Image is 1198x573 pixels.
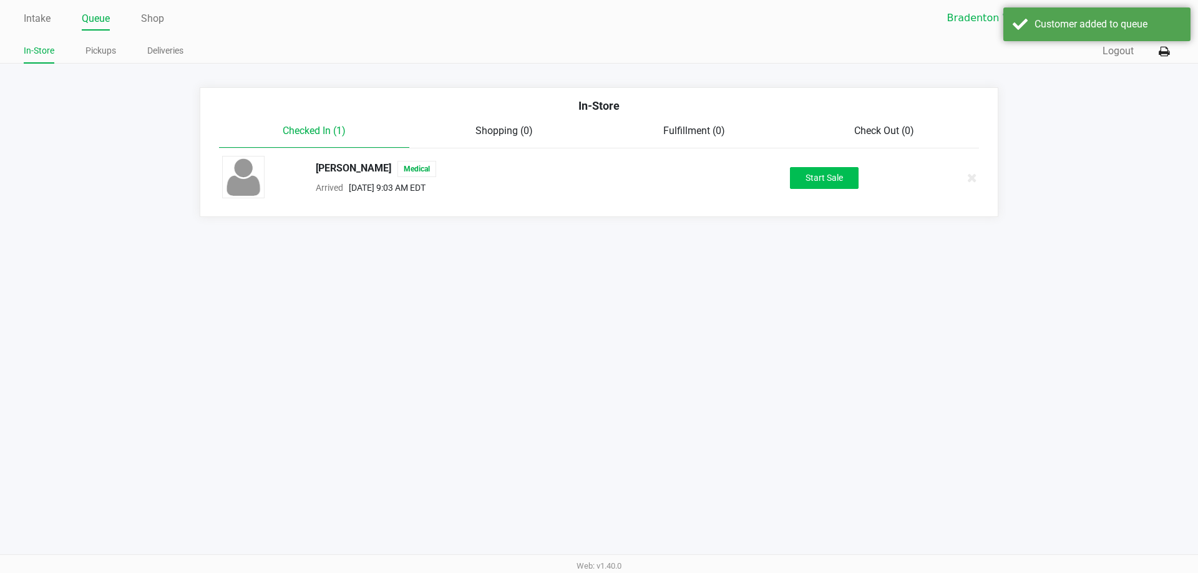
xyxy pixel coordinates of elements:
a: Deliveries [147,43,183,59]
span: Arrived [316,183,343,193]
a: Shop [141,10,164,27]
span: Shopping (0) [475,125,533,137]
a: Queue [82,10,110,27]
span: [DATE] 9:03 AM EDT [343,183,426,193]
button: Select [1076,7,1094,29]
span: Bradenton WC [947,11,1069,26]
span: In-Store [578,99,620,112]
span: Checked In (1) [283,125,346,137]
a: Intake [24,10,51,27]
button: Logout [1103,44,1134,59]
a: Pickups [85,43,116,59]
span: Medical [397,161,436,177]
span: Web: v1.40.0 [577,561,621,571]
span: Fulfillment (0) [663,125,725,137]
a: In-Store [24,43,54,59]
button: Start Sale [790,167,859,189]
div: Customer added to queue [1035,17,1181,32]
span: Check Out (0) [854,125,914,137]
